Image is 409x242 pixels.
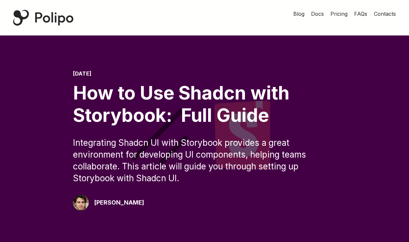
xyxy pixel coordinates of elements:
time: [DATE] [73,70,91,77]
a: FAQs [354,10,367,18]
span: Blog [293,11,304,17]
a: Docs [311,10,324,18]
span: Docs [311,11,324,17]
span: Contacts [374,11,396,17]
div: [PERSON_NAME] [94,198,144,207]
span: Pricing [330,11,348,17]
div: How to Use Shadcn with Storybook: Full Guide [73,82,336,126]
span: FAQs [354,11,367,17]
div: Integrating Shadcn UI with Storybook provides a great environment for developing UI components, h... [73,137,336,184]
a: Pricing [330,10,348,18]
img: Giorgio Pari Polipo [73,195,89,210]
a: Contacts [374,10,396,18]
a: Blog [293,10,304,18]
